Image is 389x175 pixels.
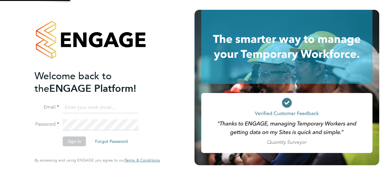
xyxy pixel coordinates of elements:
span: Terms & Conditions [125,158,160,163]
input: Enter your work email... [63,102,138,113]
button: Sign In [63,136,86,146]
label: Email [35,104,59,110]
a: Terms & Conditions [125,158,160,163]
h2: ENGAGE Platform! [35,70,154,95]
label: Password [35,121,59,128]
span: Welcome back to the [35,70,112,95]
span: By accessing and using ENGAGE you agree to our [35,158,160,163]
button: Forgot Password [90,136,133,146]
